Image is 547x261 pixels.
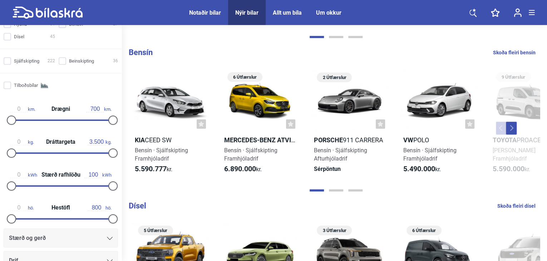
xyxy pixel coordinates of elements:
button: Page 3 [348,189,363,191]
span: Bensín · Sjálfskipting Framhjóladrif [224,147,277,162]
h2: T-Class T180 millilangur [221,136,299,144]
b: Kia [135,136,145,143]
div: Sérpöntun [310,164,388,173]
h2: Polo [400,136,478,144]
span: Hestöfl [50,205,72,211]
span: km. [86,106,112,112]
img: user-login.svg [514,8,522,17]
span: 6 Útfærslur [410,225,438,235]
b: VW [403,136,413,143]
span: Sjálfskipting [14,57,39,65]
span: kg. [88,139,112,145]
a: Allt um bíla [273,9,302,16]
a: Skoða fleiri dísel [497,201,536,210]
span: Bensín · Sjálfskipting Framhjóladrif [135,147,188,162]
button: Previous [496,122,507,134]
span: kr. [224,164,262,173]
span: [PERSON_NAME] Framhjóladrif [493,147,536,162]
span: 3 Útfærslur [320,225,348,235]
a: Skoða fleiri bensín [493,48,536,57]
span: Dráttargeta [44,139,77,145]
b: 5.590.000 [493,164,524,173]
span: Bensín · Sjálfskipting Afturhjóladrif [314,147,367,162]
b: Bensín [129,48,153,56]
span: 36 [113,57,118,65]
span: kr. [403,164,441,173]
button: Page 2 [329,189,343,191]
b: 6.890.000 [224,164,256,173]
span: 45 [50,33,55,40]
span: kWh [84,172,112,178]
span: hö. [88,205,112,211]
span: kr. [493,164,530,173]
a: KiaCeed SWBensín · SjálfskiptingFramhjóladrif5.590.777kr. [132,69,210,179]
a: Notaðir bílar [189,9,221,16]
a: 2 ÚtfærslurPorsche911 CarreraBensín · SjálfskiptingAfturhjóladrifSérpöntun [310,69,388,179]
b: 5.590.777 [135,164,167,173]
span: 2 Útfærslur [320,72,348,82]
span: kr. [135,164,172,173]
h2: 911 Carrera [310,136,388,144]
span: km. [10,106,35,112]
span: Stærð rafhlöðu [40,172,82,178]
a: 6 ÚtfærslurMercedes-Benz AtvinnubílarT-Class T180 millilangurBensín · SjálfskiptingFramhjóladrif6... [221,69,299,179]
span: Dísel [14,33,24,40]
button: Page 3 [348,36,363,38]
span: hö. [10,205,34,211]
button: Page 1 [310,189,324,191]
span: 5 Útfærslur [142,225,169,235]
b: Mercedes-Benz Atvinnubílar [224,136,322,143]
span: Tilboðsbílar [14,82,38,89]
a: Nýir bílar [235,9,258,16]
h2: Ceed SW [132,136,210,144]
b: 5.490.000 [403,164,435,173]
button: Page 1 [310,36,324,38]
span: 9 Útfærslur [499,72,527,82]
span: kWh [10,172,37,178]
span: 6 Útfærslur [231,72,259,82]
button: Next [506,122,517,134]
span: Beinskipting [69,57,94,65]
span: kg. [10,139,34,145]
a: VWPoloBensín · SjálfskiptingFramhjóladrif5.490.000kr. [400,69,478,179]
b: Dísel [129,201,146,210]
span: Stærð og gerð [9,233,46,243]
span: Bensín · Sjálfskipting Framhjóladrif [403,147,457,162]
button: Page 2 [329,36,343,38]
span: Drægni [50,106,72,112]
b: Toyota [493,136,517,143]
span: 222 [48,57,55,65]
a: Um okkur [316,9,341,16]
b: Porsche [314,136,343,143]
